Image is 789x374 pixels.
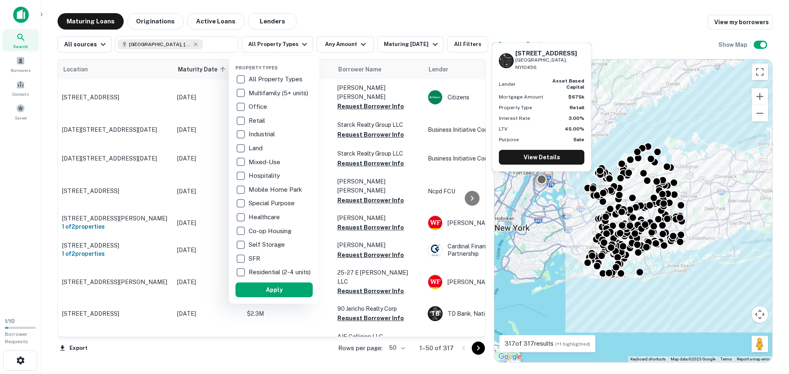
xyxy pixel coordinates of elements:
[515,50,584,57] h6: [STREET_ADDRESS]
[249,198,296,208] p: Special Purpose
[499,93,543,101] p: Mortgage Amount
[249,157,282,167] p: Mixed-Use
[249,129,277,139] p: Industrial
[568,115,584,121] strong: 3.00%
[499,136,519,143] p: Purpose
[499,115,530,122] p: Interest Rate
[552,78,584,89] strong: asset based capital
[249,267,312,277] p: Residential (2-4 units)
[249,102,269,112] p: Office
[249,143,264,153] p: Land
[249,74,304,84] p: All Property Types
[249,88,310,98] p: Multifamily (5+ units)
[515,56,584,72] p: [GEOGRAPHIC_DATA], NY10456
[249,171,281,181] p: Hospitality
[499,104,532,111] p: Property Type
[249,185,304,195] p: Mobile Home Park
[249,116,267,126] p: Retail
[568,94,584,100] strong: $675k
[573,137,584,142] strong: Sale
[249,226,293,236] p: Co-op Housing
[499,125,508,133] p: LTV
[570,105,584,110] strong: Retail
[499,80,516,88] p: Lender
[249,212,281,222] p: Healthcare
[499,150,584,165] a: View Details
[748,308,789,348] iframe: Chat Widget
[249,254,262,264] p: SFR
[235,282,313,297] button: Apply
[249,240,286,250] p: Self Storage
[235,65,278,70] span: Property Types
[565,126,584,132] strong: 45.00%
